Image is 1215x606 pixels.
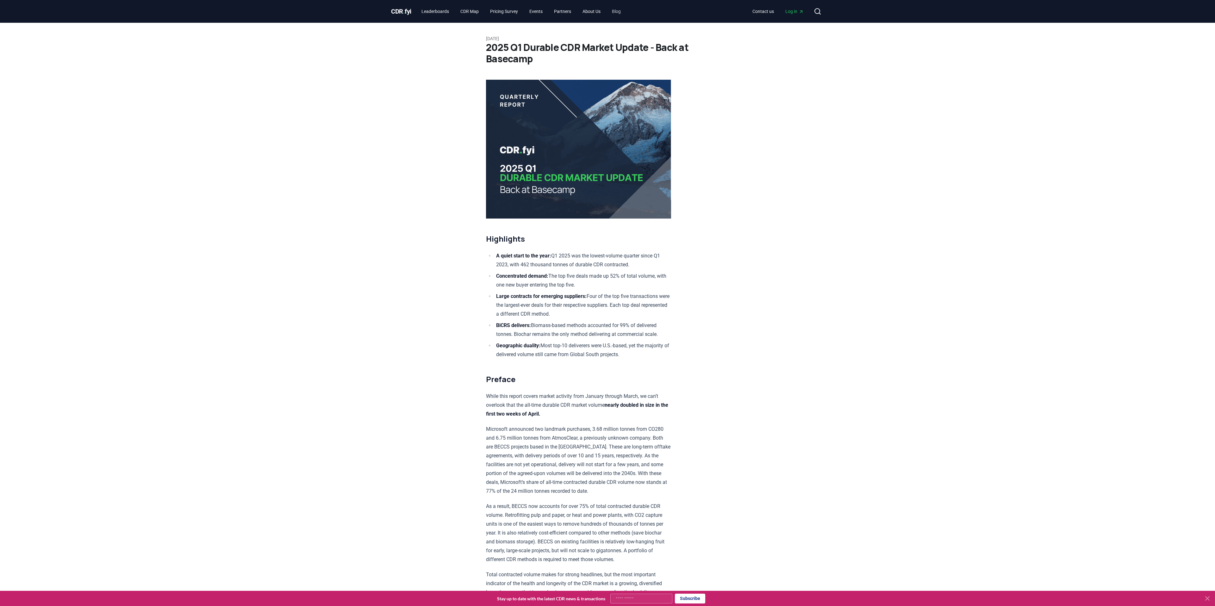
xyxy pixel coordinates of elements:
h1: 2025 Q1 Durable CDR Market Update - Back at Basecamp [486,42,729,65]
a: Leaderboards [416,6,454,17]
a: Partners [549,6,576,17]
img: blog post image [486,80,671,219]
li: Biomass-based methods accounted for 99% of delivered tonnes. Biochar remains the only method deli... [494,321,671,339]
li: Four of the top five transactions were the largest-ever deals for their respective suppliers. Eac... [494,292,671,318]
span: . [403,8,405,15]
a: Events [524,6,548,17]
li: The top five deals made up 52% of total volume, with one new buyer entering the top five. [494,272,671,289]
strong: Geographic duality: [496,343,540,349]
p: As a result, BECCS now accounts for over 75% of total contracted durable CDR volume. Retrofitting... [486,502,671,564]
strong: A quiet start to the year: [496,253,551,259]
strong: BiCRS delivers: [496,322,531,328]
strong: Concentrated demand: [496,273,548,279]
span: CDR fyi [391,8,411,15]
a: Contact us [747,6,779,17]
li: Most top-10 deliverers were U.S.-based, yet the majority of delivered volume still came from Glob... [494,341,671,359]
p: Total contracted volume makes for strong headlines, but the most important indicator of the healt... [486,570,671,606]
strong: nearly doubled in size in the first two weeks of April. [486,402,668,417]
a: Pricing Survey [485,6,523,17]
a: CDR.fyi [391,7,411,16]
span: Log in [785,8,804,15]
li: Q1 2025 was the lowest-volume quarter since Q1 2023, with 462 thousand tonnes of durable CDR cont... [494,251,671,269]
h2: Preface [486,374,671,384]
a: About Us [577,6,606,17]
a: Blog [607,6,626,17]
a: Log in [780,6,809,17]
strong: Large contracts for emerging suppliers: [496,293,587,299]
p: Microsoft announced two landmark purchases, 3.68 million tonnes from CO280 and 6.75 million tonne... [486,425,671,496]
a: CDR Map [455,6,484,17]
nav: Main [747,6,809,17]
nav: Main [416,6,626,17]
h2: Highlights [486,234,671,244]
p: [DATE] [486,35,729,42]
p: While this report covers market activity from January through March, we can’t overlook that the a... [486,392,671,418]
